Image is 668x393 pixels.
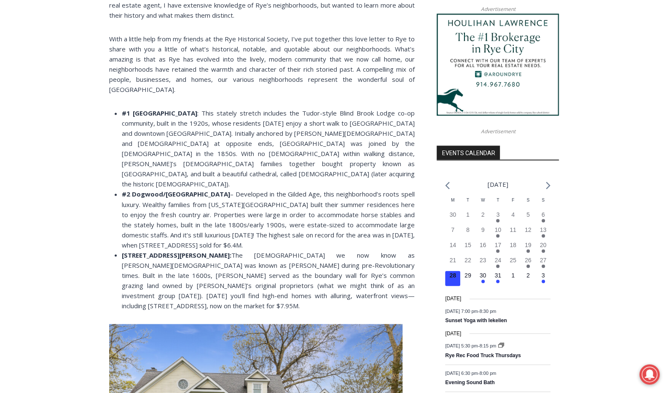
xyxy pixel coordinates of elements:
time: 4 [511,211,515,218]
time: 18 [510,241,516,248]
time: 17 [495,241,502,248]
button: 22 [460,256,475,271]
span: [DATE] 6:30 pm [445,370,478,375]
button: 11 [505,225,520,240]
strong: [STREET_ADDRESS][PERSON_NAME]: [122,250,231,259]
div: Tuesday [460,197,475,210]
time: 24 [495,256,502,263]
span: [DATE] 5:30 pm [445,343,478,348]
a: Next month [546,181,550,189]
time: 21 [449,256,456,263]
time: 2 [481,211,485,218]
button: 23 [475,256,491,271]
time: 22 [464,256,471,263]
div: Friday [505,197,520,210]
time: 7 [451,226,454,233]
em: Has events [542,280,545,283]
span: Intern @ [DOMAIN_NAME] [220,84,391,103]
span: [DATE] 7:00 pm [445,308,478,313]
time: 31 [495,272,502,278]
strong: #2 Dogwood/[GEOGRAPHIC_DATA] [122,190,231,198]
time: 5 [526,211,530,218]
time: 6 [542,211,545,218]
button: 14 [445,240,460,256]
time: [DATE] [445,329,461,337]
a: Rye Rec Food Truck Thursdays [445,352,520,359]
h2: Events Calendar [437,145,500,160]
button: 28 [445,271,460,286]
a: Previous month [445,181,450,189]
p: With a little help from my friends at the Rye Historical Society, I’ve put together this love let... [109,34,415,94]
time: - [445,343,497,348]
strong: #1 [GEOGRAPHIC_DATA] [122,109,198,117]
em: Has events [481,280,485,283]
time: 1 [511,272,515,278]
time: 2 [526,272,530,278]
em: Has events [542,249,545,253]
em: Has events [542,234,545,237]
h4: Book [PERSON_NAME]'s Good Humor for Your Event [257,9,293,32]
span: T [467,198,469,202]
time: 8 [466,226,469,233]
button: 10 Has events [491,225,506,240]
li: – Developed in the Gilded Age, this neighborhood’s roots spell luxury. Wealthy families from [US_... [122,189,415,250]
time: 23 [480,256,486,263]
a: Sunset Yoga with Iekelien [445,317,507,324]
em: Has events [496,264,499,268]
span: T [496,198,499,202]
time: 3 [496,211,499,218]
button: 30 Has events [475,271,491,286]
time: 16 [480,241,486,248]
em: Has events [542,219,545,222]
button: 24 Has events [491,256,506,271]
span: 8:30 pm [479,308,496,313]
em: Has events [526,249,530,253]
span: Advertisement [472,127,523,135]
button: 3 Has events [536,271,551,286]
time: 30 [480,272,486,278]
li: : This stately stretch includes the Tudor-style Blind Brook Lodge co-op community, built in the 1... [122,108,415,189]
time: - [445,370,496,375]
button: 7 [445,225,460,240]
em: Has events [496,280,499,283]
div: Saturday [520,197,536,210]
time: 26 [525,256,531,263]
span: 8:15 pm [479,343,496,348]
time: 15 [464,241,471,248]
button: 29 [460,271,475,286]
img: Houlihan Lawrence The #1 Brokerage in Rye City [437,13,559,116]
button: 13 Has events [536,225,551,240]
div: Wednesday [475,197,491,210]
time: 9 [481,226,485,233]
time: - [445,308,496,313]
time: 14 [449,241,456,248]
time: 1 [466,211,469,218]
button: 4 [505,210,520,225]
li: [DATE] [488,179,508,190]
button: 31 Has events [491,271,506,286]
time: 13 [540,226,547,233]
div: Sunday [536,197,551,210]
button: 27 Has events [536,256,551,271]
span: 8:00 pm [479,370,496,375]
img: s_800_d653096d-cda9-4b24-94f4-9ae0c7afa054.jpeg [204,0,255,38]
a: Intern @ [DOMAIN_NAME] [203,82,408,105]
time: 28 [449,272,456,278]
a: Book [PERSON_NAME]'s Good Humor for Your Event [250,3,304,38]
em: Has events [526,264,530,268]
time: 25 [510,256,516,263]
li: The [DEMOGRAPHIC_DATA] we now know as [PERSON_NAME][DEMOGRAPHIC_DATA] was known as [PERSON_NAME] ... [122,250,415,310]
time: 20 [540,241,547,248]
span: Advertisement [472,5,523,13]
button: 9 [475,225,491,240]
button: 15 [460,240,475,256]
time: 30 [449,211,456,218]
em: Has events [542,264,545,268]
time: 12 [525,226,531,233]
div: Book [PERSON_NAME]'s Good Humor for Your Drive by Birthday [55,11,208,27]
button: 20 Has events [536,240,551,256]
button: 2 [520,271,536,286]
span: F [512,198,514,202]
button: 26 Has events [520,256,536,271]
